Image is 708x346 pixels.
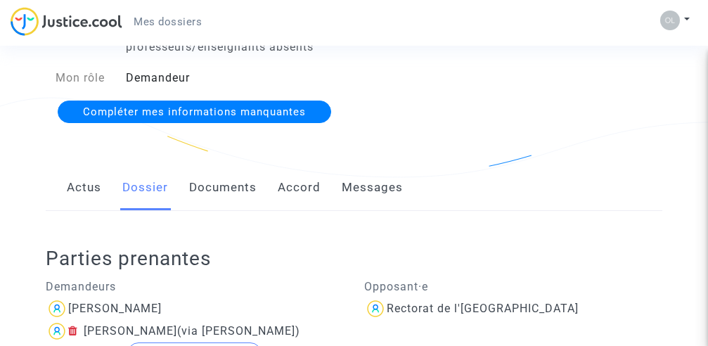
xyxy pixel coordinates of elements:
a: Actus [67,165,101,211]
div: Mon rôle [35,70,115,86]
h2: Parties prenantes [46,246,672,271]
img: icon-user.svg [46,320,68,342]
p: Demandeurs [46,278,343,295]
a: Messages [342,165,403,211]
img: icon-user.svg [46,297,68,320]
p: Opposant·e [364,278,662,295]
div: Demandeur [115,70,354,86]
a: Accord [278,165,321,211]
div: [PERSON_NAME] [68,302,162,315]
a: Dossier [122,165,168,211]
a: Documents [189,165,257,211]
span: Mes dossiers [134,15,202,28]
a: Mes dossiers [122,11,213,32]
span: (via [PERSON_NAME]) [177,324,300,338]
img: 5f983068189655efb37e49889547c707 [660,11,680,30]
img: jc-logo.svg [11,7,122,36]
div: [PERSON_NAME] [84,324,177,338]
img: icon-user.svg [364,297,387,320]
div: Rectorat de l'[GEOGRAPHIC_DATA] [387,302,579,315]
span: Compléter mes informations manquantes [83,105,306,118]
